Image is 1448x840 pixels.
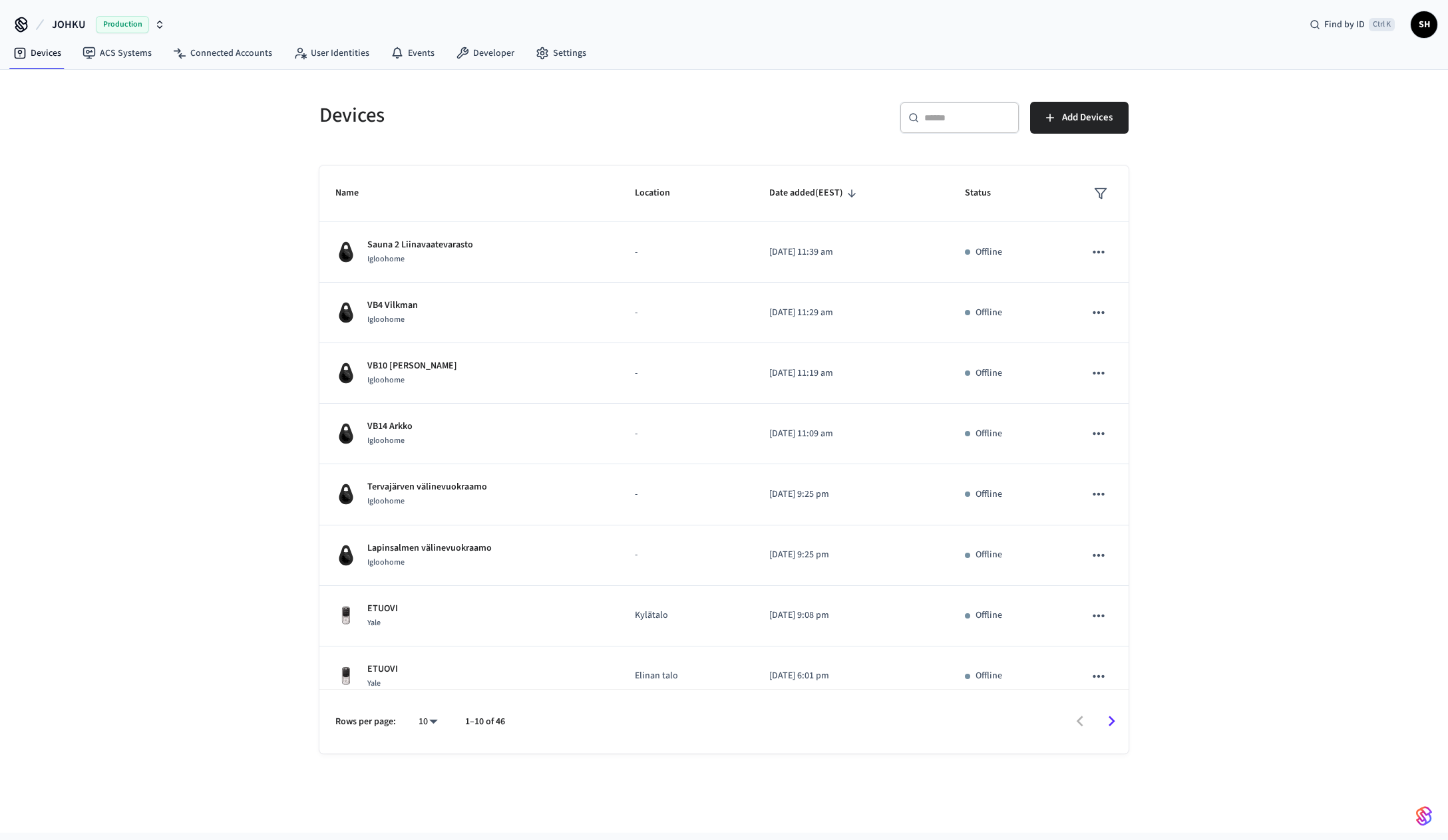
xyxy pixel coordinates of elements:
a: ACS Systems [72,41,162,65]
span: Igloohome [367,435,405,446]
span: Find by ID [1324,18,1365,31]
span: Yale [367,678,381,689]
span: Production [96,16,149,33]
img: Yale Assure Touchscreen Wifi Smart Lock, Satin Nickel, Front [335,666,357,687]
span: Date added(EEST) [769,183,860,204]
span: SH [1412,13,1436,37]
p: VB4 Vilkman [367,299,418,313]
img: igloohome_igke [335,484,357,505]
span: Add Devices [1062,109,1113,126]
a: Settings [525,41,597,65]
p: Kylätalo [635,609,737,623]
span: Ctrl K [1369,18,1395,31]
button: Add Devices [1030,102,1129,134]
a: User Identities [283,41,380,65]
span: Location [635,183,687,204]
p: Offline [976,548,1002,562]
p: ETUOVI [367,602,398,616]
p: VB14 Arkko [367,420,413,434]
p: Sauna 2 Liinavaatevarasto [367,238,473,252]
p: Offline [976,366,1002,380]
p: ETUOVI [367,662,398,676]
img: igloohome_igke [335,302,357,323]
p: VB10 [PERSON_NAME] [367,359,457,373]
img: igloohome_igke [335,241,357,263]
p: Lapinsalmen välinevuokraamo [367,541,492,555]
p: - [635,548,737,562]
p: [DATE] 11:39 am [769,245,933,259]
p: - [635,245,737,259]
a: Devices [3,41,72,65]
table: sticky table [319,166,1129,828]
img: igloohome_igke [335,423,357,444]
span: Status [965,183,1008,204]
img: SeamLogoGradient.69752ec5.svg [1416,805,1432,827]
p: Offline [976,609,1002,623]
p: [DATE] 9:25 pm [769,488,933,501]
img: igloohome_igke [335,362,357,384]
p: - [635,488,737,501]
div: Find by IDCtrl K [1299,13,1405,37]
a: Developer [445,41,525,65]
p: Tervajärven välinevuokraamo [367,480,487,494]
p: Offline [976,669,1002,683]
span: Igloohome [367,314,405,325]
div: 10 [412,712,444,732]
img: igloohome_igke [335,545,357,566]
a: Connected Accounts [162,41,283,65]
button: SH [1411,11,1437,38]
span: Yale [367,617,381,629]
p: - [635,366,737,380]
p: [DATE] 9:25 pm [769,548,933,562]
p: Elinan talo [635,669,737,683]
p: Rows per page: [335,715,396,729]
button: Go to next page [1096,706,1127,737]
span: Igloohome [367,253,405,265]
p: Offline [976,245,1002,259]
p: [DATE] 11:19 am [769,366,933,380]
p: [DATE] 11:09 am [769,427,933,441]
p: [DATE] 11:29 am [769,306,933,320]
p: Offline [976,306,1002,320]
p: Offline [976,427,1002,441]
p: [DATE] 6:01 pm [769,669,933,683]
span: JOHKU [52,17,85,33]
span: Name [335,183,376,204]
span: Igloohome [367,495,405,507]
a: Events [380,41,445,65]
p: - [635,306,737,320]
span: Igloohome [367,374,405,386]
p: 1–10 of 46 [465,715,505,729]
span: Igloohome [367,557,405,568]
h5: Devices [319,102,716,129]
p: - [635,427,737,441]
p: [DATE] 9:08 pm [769,609,933,623]
p: Offline [976,488,1002,501]
img: Yale Assure Touchscreen Wifi Smart Lock, Satin Nickel, Front [335,605,357,627]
